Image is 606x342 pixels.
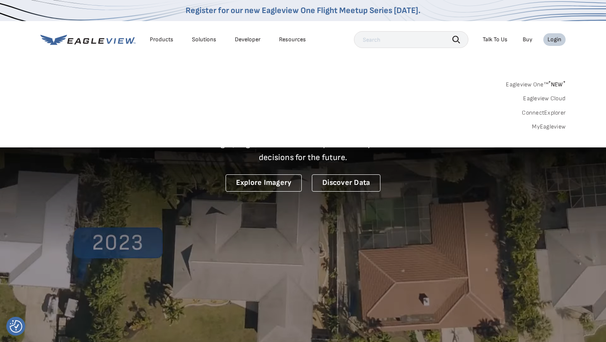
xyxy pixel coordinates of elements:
[279,36,306,43] div: Resources
[523,36,532,43] a: Buy
[354,31,468,48] input: Search
[522,109,566,117] a: ConnectExplorer
[312,174,380,192] a: Discover Data
[192,36,216,43] div: Solutions
[548,81,566,88] span: NEW
[506,78,566,88] a: Eagleview One™*NEW*
[532,123,566,131] a: MyEagleview
[226,174,302,192] a: Explore Imagery
[150,36,173,43] div: Products
[235,36,260,43] a: Developer
[186,5,420,16] a: Register for our new Eagleview One Flight Meetup Series [DATE].
[483,36,508,43] div: Talk To Us
[10,320,22,333] img: Revisit consent button
[10,320,22,333] button: Consent Preferences
[548,36,561,43] div: Login
[523,95,566,102] a: Eagleview Cloud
